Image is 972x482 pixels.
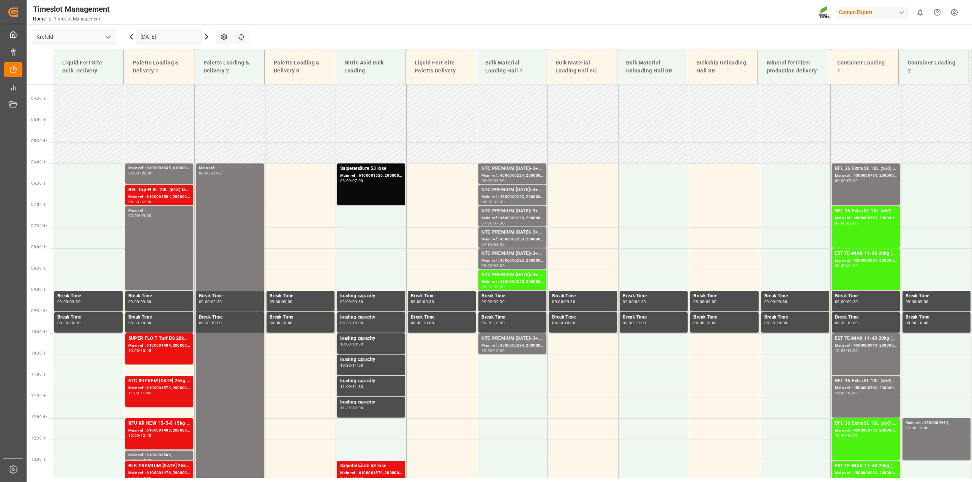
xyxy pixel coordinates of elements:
div: - [492,300,494,303]
div: Paletts Loading & Delivery 3 [271,56,329,78]
span: 08:00 Hr [31,245,47,249]
div: BFL Top-N SL 20L (x48) DE,FR *PDVITA RZ 10L (x60) BE,DE,FR,EN,NL,ITBFL Aktiv [DATE] SL 10L (x60) DE [128,186,190,194]
div: 09:30 [270,321,281,325]
div: 10:45 [140,349,151,352]
div: 10:00 [494,321,505,325]
div: - [139,171,140,175]
div: Liquid Fert Site Paletts Delivery [412,56,470,78]
div: NTC SUPREM [DATE] 25kg (x40)A,D,EN,I,SINTC CLASSIC [DATE] 25kg (x40) DE,EN,PLBLK CLASSIC [DATE] 2... [128,377,190,385]
div: - [846,476,847,480]
div: 10:00 [835,349,846,352]
div: 10:00 [918,321,929,325]
span: 10:30 Hr [31,351,47,355]
div: 10:00 [776,321,787,325]
div: 06:00 [199,171,210,175]
div: Break Time [835,292,897,300]
div: Main ref : 4500000933, 2000000976 [835,470,897,476]
div: BFL 36 Extra SL 10L (x60) EN,TR MTO [835,420,897,427]
div: 09:30 [57,321,68,325]
span: 07:30 Hr [31,224,47,228]
div: - [917,300,918,303]
div: Break Time [835,314,897,321]
div: 09:30 [340,321,351,325]
div: Main ref : 6100001579, 2000001349 [340,470,402,476]
div: 12:00 [128,434,139,437]
div: - [351,321,352,325]
div: 10:00 [423,321,434,325]
button: open menu [102,31,114,43]
div: 11:00 [128,391,139,395]
div: - [139,391,140,395]
div: 10:30 [352,342,363,346]
div: Bulk Material Loading Hall 3C [552,56,611,78]
span: 08:30 Hr [31,266,47,270]
div: 11:00 [352,364,363,367]
div: - [139,300,140,303]
div: 09:30 [764,321,775,325]
div: 10:00 [211,321,222,325]
div: - [139,214,140,217]
div: - [846,321,847,325]
div: Break Time [481,292,543,300]
div: 09:00 [140,214,151,217]
div: 08:30 [481,285,492,289]
div: Main ref : 6100001635, 6100001635 [128,165,190,171]
div: 07:30 [494,221,505,225]
div: 09:00 [906,300,917,303]
div: 10:00 [340,342,351,346]
div: - [351,476,352,480]
span: 09:30 Hr [31,309,47,313]
div: Main ref : 4500000284, 2000000239 [481,342,543,349]
div: - [210,300,211,303]
div: - [704,321,705,325]
div: 14:00 [352,476,363,480]
div: Salpetersäure 53 lose [340,462,402,470]
div: 09:00 [128,300,139,303]
div: - [139,458,140,462]
div: Break Time [128,314,190,321]
div: - [917,426,918,430]
div: 09:30 [564,300,575,303]
div: 13:00 [847,434,858,437]
div: - [422,321,423,325]
div: Bulkship Unloading Hall 3B [693,56,751,78]
div: 11:30 [352,385,363,388]
div: 09:30 [693,321,704,325]
div: Main ref : 4500000757, 20000009712000000600 [835,215,897,221]
div: 11:00 [835,391,846,395]
div: loading capacity [340,314,402,321]
div: - [422,300,423,303]
div: loading capacity [340,335,402,342]
div: 11:00 [847,349,858,352]
div: Break Time [906,292,967,300]
div: 09:30 [199,321,210,325]
div: 07:00 [481,221,492,225]
div: - [68,300,69,303]
div: - [563,300,564,303]
div: BFL 36 Extra SL 10L (x60) EN,TR MTO [835,377,897,385]
input: DD.MM.YYYY [136,30,202,44]
div: - [281,321,282,325]
div: 12:00 [352,406,363,410]
div: 08:00 [494,243,505,246]
div: NTC PREMIUM [DATE]+3+TE BULK [481,250,543,257]
div: 11:45 [140,391,151,395]
div: 12:00 [906,426,917,430]
div: 07:00 [835,221,846,225]
div: NTC PREMIUM [DATE]+3+TE BULK [481,335,543,342]
div: - [351,300,352,303]
div: 09:30 [211,300,222,303]
div: 09:00 [764,300,775,303]
div: Main ref : , [128,207,190,214]
div: loading capacity [340,356,402,364]
div: 09:30 [411,321,422,325]
div: Break Time [481,314,543,321]
div: Main ref : 4500000761, 20000006002000000600;2000000971 [835,173,897,179]
div: 09:30 [481,321,492,325]
div: Break Time [411,292,473,300]
div: Break Time [906,314,967,321]
span: 13:00 Hr [31,457,47,462]
div: Main ref : 4500000225, 2000000040 [481,279,543,285]
div: - [634,321,635,325]
div: - [492,243,494,246]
